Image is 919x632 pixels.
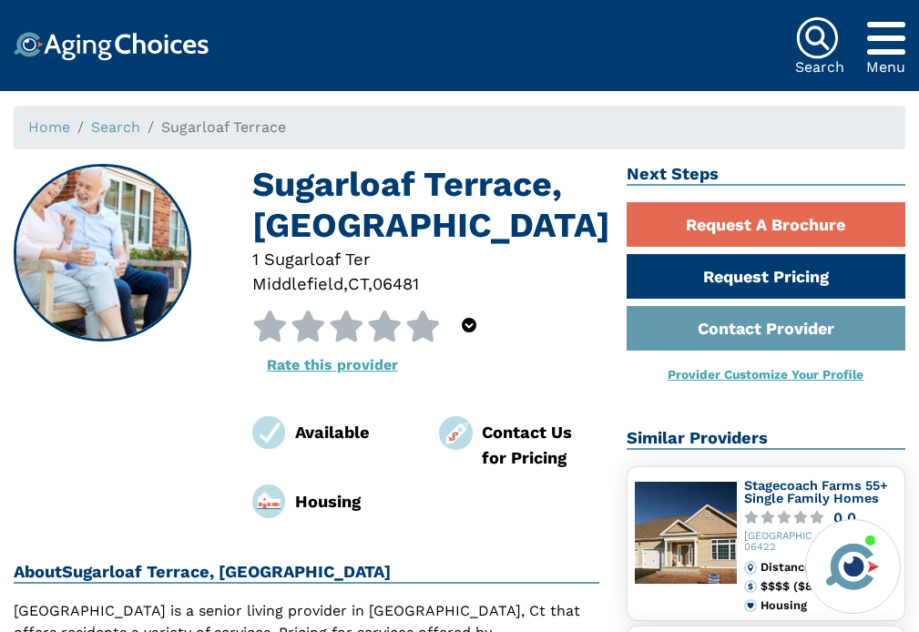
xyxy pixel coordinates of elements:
[295,420,413,444] div: Available
[368,274,373,293] span: ,
[744,511,897,525] a: 0.0
[627,202,905,247] a: Request A Brochure
[627,428,905,450] h2: Similar Providers
[343,274,348,293] span: ,
[348,274,368,293] span: CT
[822,535,883,597] img: avatar
[627,254,905,299] a: Request Pricing
[866,60,905,75] div: Menu
[462,311,476,341] div: Popover trigger
[795,60,844,75] div: Search
[28,118,70,136] a: Home
[252,247,599,271] div: 1 Sugarloaf Ter
[744,561,757,574] img: distance.svg
[761,561,897,574] div: Distance 3.2 Miles
[295,489,413,514] div: Housing
[91,118,140,136] a: Search
[15,166,190,341] img: Sugarloaf Terrace, Middlefield CT
[866,16,905,60] div: Popover trigger
[627,306,905,351] a: Contact Provider
[373,271,419,296] div: 06481
[833,511,856,525] div: 0.0
[161,118,286,136] span: Sugarloaf Terrace
[627,164,905,186] h2: Next Steps
[14,106,905,149] nav: breadcrumb
[744,580,757,593] img: cost.svg
[744,531,897,555] div: [GEOGRAPHIC_DATA], CT, 06422
[744,478,888,505] a: Stagecoach Farms 55+ Single Family Homes
[795,16,839,60] img: search-icon.svg
[761,580,897,593] div: $$$$ ($8,000+)
[482,420,599,470] div: Contact Us for Pricing
[14,32,209,61] img: Choice!
[668,367,863,382] a: Provider Customize Your Profile
[252,274,343,293] span: Middlefield
[761,599,897,612] div: Housing
[267,356,398,373] a: Rate this provider
[14,562,599,584] h2: About Sugarloaf Terrace, [GEOGRAPHIC_DATA]
[252,164,599,247] h1: Sugarloaf Terrace, [GEOGRAPHIC_DATA]
[744,599,757,612] img: primary.svg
